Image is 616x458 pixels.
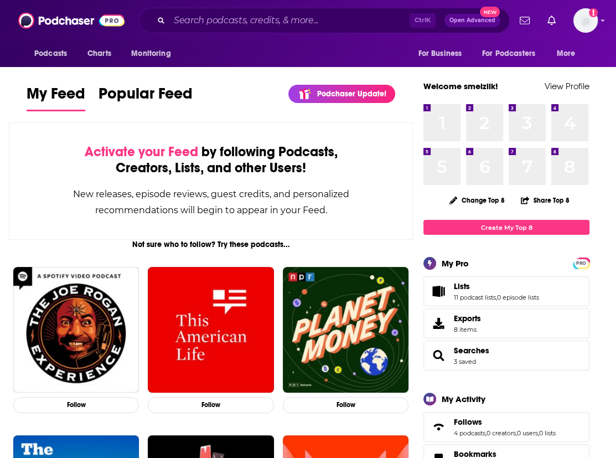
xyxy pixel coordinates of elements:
button: Follow [283,397,408,413]
span: More [557,46,576,61]
a: View Profile [545,81,589,91]
button: Show profile menu [573,8,598,33]
div: Not sure who to follow? Try these podcasts... [9,240,413,249]
svg: Add a profile image [589,8,598,17]
span: Exports [454,313,481,323]
img: The Joe Rogan Experience [13,267,139,393]
img: Planet Money [283,267,408,393]
button: open menu [410,43,475,64]
span: Logged in as smeizlik [573,8,598,33]
span: , [485,429,486,437]
a: PRO [574,259,588,267]
span: Open Advanced [449,18,495,23]
a: 4 podcasts [454,429,485,437]
a: Create My Top 8 [423,220,589,235]
img: User Profile [573,8,598,33]
a: Show notifications dropdown [515,11,534,30]
button: open menu [549,43,589,64]
div: by following Podcasts, Creators, Lists, and other Users! [65,144,357,176]
input: Search podcasts, credits, & more... [169,12,410,29]
span: 8 items [454,326,481,333]
span: Lists [454,281,470,291]
a: 3 saved [454,358,476,366]
span: My Feed [27,84,85,110]
span: Monitoring [131,46,170,61]
div: Search podcasts, credits, & more... [139,8,510,33]
span: New [480,7,500,17]
span: For Podcasters [482,46,535,61]
a: My Feed [27,84,85,111]
button: Follow [148,397,273,413]
p: Podchaser Update! [317,89,386,99]
a: Show notifications dropdown [543,11,560,30]
img: Podchaser - Follow, Share and Rate Podcasts [18,10,125,31]
a: 0 episode lists [497,294,539,301]
a: Follows [454,417,556,427]
button: open menu [27,43,81,64]
a: Popular Feed [99,84,193,111]
a: Searches [427,348,449,363]
a: Searches [454,346,489,356]
span: Charts [87,46,111,61]
span: Popular Feed [99,84,193,110]
span: Podcasts [34,46,67,61]
a: Welcome smeizlik! [423,81,498,91]
span: For Business [418,46,462,61]
a: 0 lists [539,429,556,437]
span: Lists [423,276,589,306]
button: open menu [475,43,551,64]
button: Change Top 8 [443,193,511,207]
a: Follows [427,419,449,435]
span: Searches [423,341,589,370]
div: New releases, episode reviews, guest credits, and personalized recommendations will begin to appe... [65,186,357,218]
button: Open AdvancedNew [444,14,500,27]
a: Exports [423,308,589,338]
span: Follows [423,412,589,442]
a: 0 creators [486,429,516,437]
a: Lists [427,284,449,299]
span: Exports [427,316,449,331]
a: Lists [454,281,539,291]
span: Ctrl K [410,13,436,28]
button: Share Top 8 [520,189,570,211]
a: 0 users [517,429,538,437]
span: , [538,429,539,437]
div: My Pro [442,258,469,269]
span: , [516,429,517,437]
div: My Activity [442,394,485,404]
button: Follow [13,397,139,413]
span: , [496,294,497,301]
button: open menu [123,43,185,64]
span: Follows [454,417,482,427]
a: Charts [80,43,118,64]
span: Activate your Feed [85,143,198,160]
img: This American Life [148,267,273,393]
a: 11 podcast lists [454,294,496,301]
